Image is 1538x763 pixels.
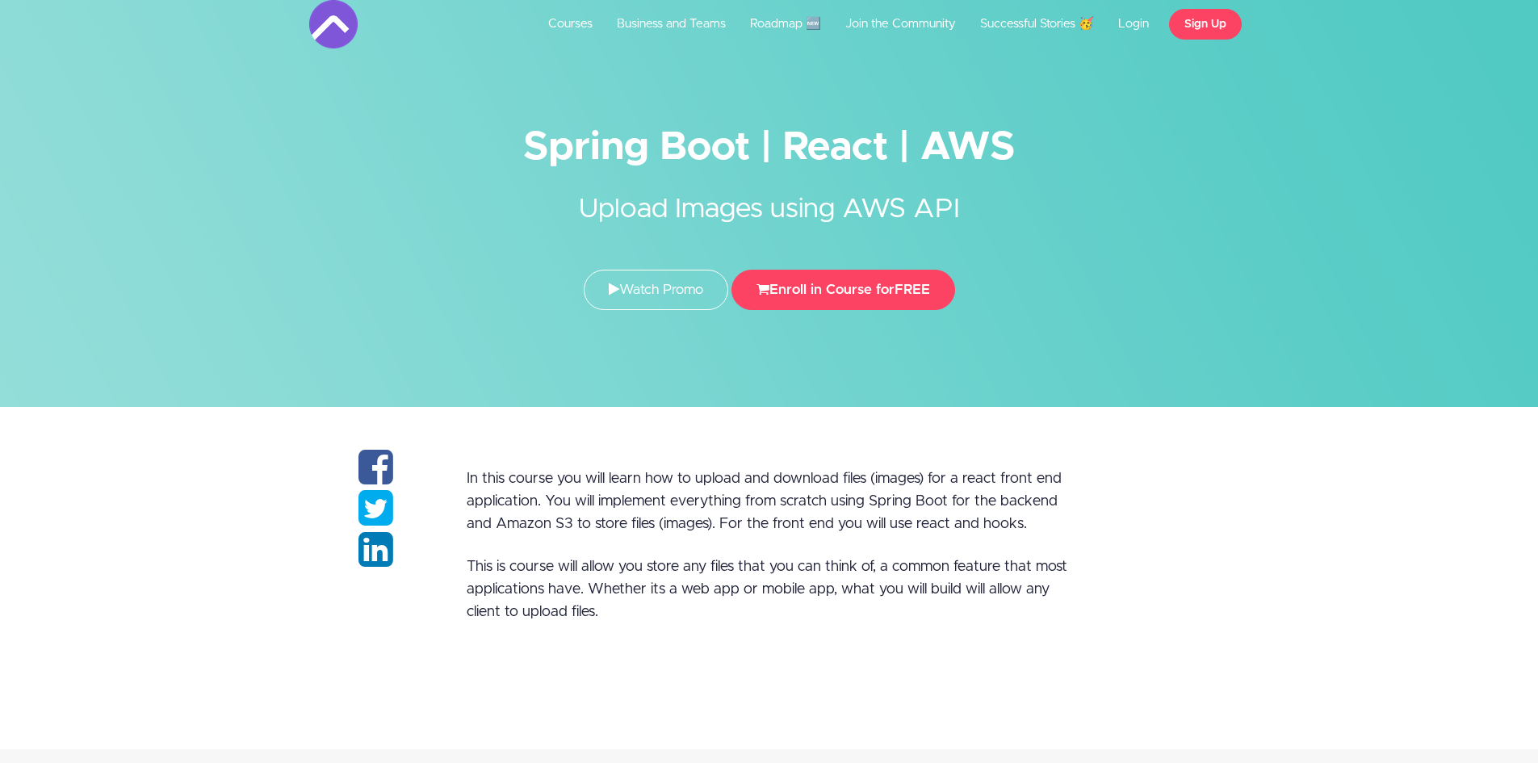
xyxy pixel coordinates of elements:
a: Share on linkedin [358,552,393,567]
p: In this course you will learn how to upload and download files (images) for a react front end app... [467,467,1072,535]
span: FREE [895,283,930,296]
button: Enroll in Course forFREE [731,270,955,310]
a: Sign Up [1169,9,1242,40]
h1: Spring Boot | React | AWS [309,129,1230,166]
h2: Upload Images using AWS API [467,166,1072,229]
a: Share on facebook [358,470,393,484]
a: Share on twitter [358,511,393,526]
a: Watch Promo [584,270,728,310]
p: This is course will allow you store any files that you can think of, a common feature that most a... [467,555,1072,623]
